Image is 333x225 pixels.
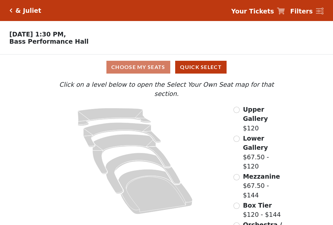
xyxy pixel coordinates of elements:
[243,173,280,180] span: Mezzanine
[46,80,287,99] p: Click on a level below to open the Select Your Own Seat map for that section.
[9,8,12,13] a: Click here to go back to filters
[15,7,41,14] h5: & Juliet
[290,8,313,15] strong: Filters
[119,169,193,214] path: Orchestra / Parterre Circle - Seats Available: 32
[78,108,151,126] path: Upper Gallery - Seats Available: 306
[290,7,324,16] a: Filters
[231,7,285,16] a: Your Tickets
[243,105,287,133] label: $120
[175,61,227,74] button: Quick Select
[83,123,161,147] path: Lower Gallery - Seats Available: 78
[243,135,268,151] span: Lower Gallery
[243,134,287,171] label: $67.50 - $120
[243,106,268,123] span: Upper Gallery
[243,201,281,219] label: $120 - $144
[243,172,287,200] label: $67.50 - $144
[231,8,274,15] strong: Your Tickets
[243,202,272,209] span: Box Tier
